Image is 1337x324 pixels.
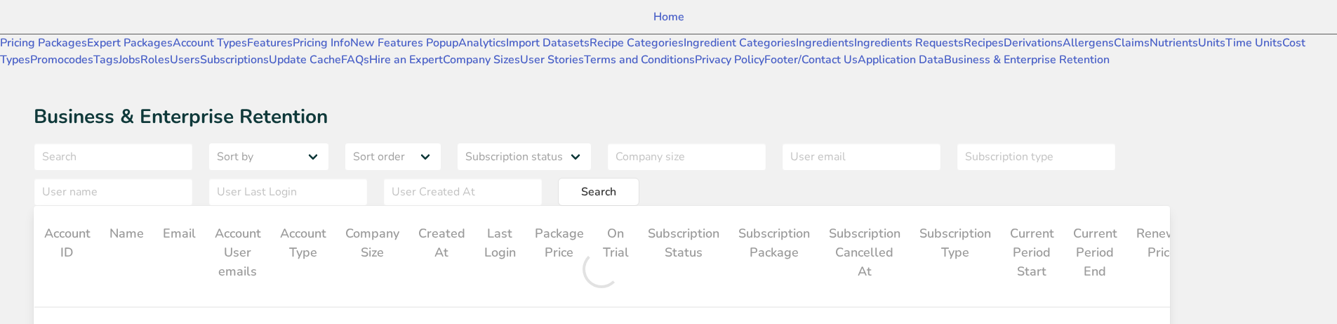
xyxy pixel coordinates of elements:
a: Allergens [1063,35,1114,51]
a: Units [1198,35,1225,51]
span: Search [581,183,616,200]
a: Nutrients [1150,35,1198,51]
a: Company Sizes [443,52,520,67]
a: Promocodes [30,52,93,67]
a: Jobs [119,52,140,67]
a: Roles [140,52,170,67]
a: Subscriptions [200,52,269,67]
a: Ingredients Requests [854,35,964,51]
input: User Last Login [208,178,368,206]
a: Users [170,52,200,67]
a: Terms and Conditions [584,52,695,67]
a: Business & Enterprise Retention [944,52,1110,67]
a: Claims [1114,35,1150,51]
a: Footer/Contact Us [764,52,858,67]
a: Recipes [964,35,1004,51]
a: Ingredients [796,35,854,51]
button: Search [558,178,639,206]
a: Hire an Expert [369,52,443,67]
a: Update Cache [269,52,341,67]
a: New Features Popup [350,35,458,51]
a: Analytics [458,35,506,51]
a: Features [247,35,293,51]
h1: Business & Enterprise Retention [34,102,1170,131]
a: User Stories [520,52,584,67]
input: Subscription type [957,143,1116,171]
a: Tags [93,52,119,67]
input: Search [34,143,193,171]
a: Privacy Policy [695,52,764,67]
input: Company size [607,143,766,171]
a: Time Units [1225,35,1282,51]
a: Pricing Info [293,35,350,51]
a: Derivations [1004,35,1063,51]
a: Recipe Categories [590,35,684,51]
input: User Created At [383,178,543,206]
a: Import Datasets [506,35,590,51]
input: User email [782,143,941,171]
a: FAQs [341,52,369,67]
a: Expert Packages [87,35,173,51]
a: Application Data [858,52,944,67]
a: Account Types [173,35,247,51]
input: User name [34,178,193,206]
a: Ingredient Categories [684,35,796,51]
